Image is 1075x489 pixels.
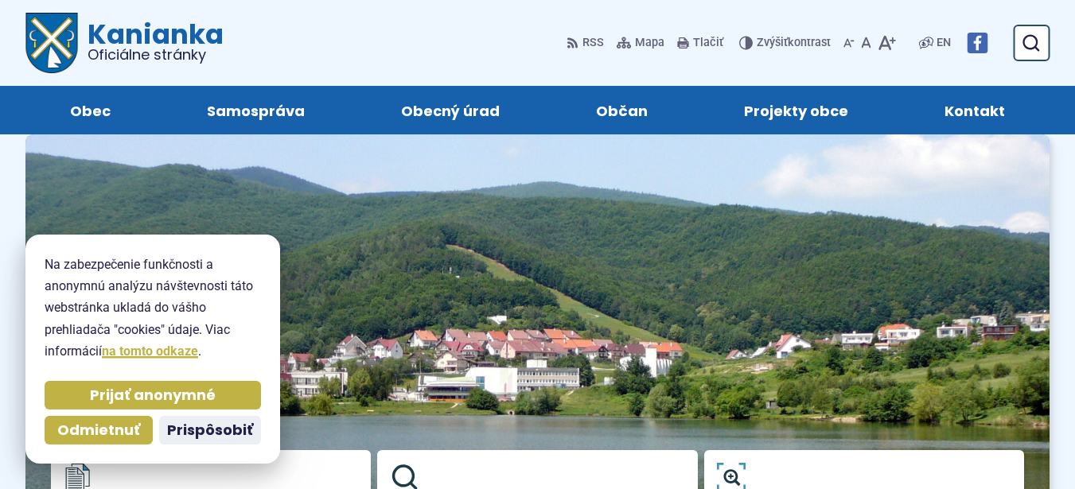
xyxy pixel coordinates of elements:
[25,13,78,73] img: Prejsť na domovskú stránku
[874,26,899,60] button: Zväčšiť veľkosť písma
[90,386,216,405] span: Prijať anonymné
[596,86,648,134] span: Občan
[25,13,224,73] a: Logo Kanianka, prejsť na domovskú stránku.
[207,86,305,134] span: Samospráva
[912,86,1037,134] a: Kontakt
[739,26,834,60] button: Zvýšiťkontrast
[401,86,500,134] span: Obecný úrad
[45,416,153,444] button: Odmietnuť
[45,254,261,362] p: Na zabezpečenie funkčnosti a anonymnú analýzu návštevnosti táto webstránka ukladá do vášho prehli...
[711,86,880,134] a: Projekty obce
[45,381,261,409] button: Prijať anonymné
[567,26,607,60] a: RSS
[967,33,987,53] img: Prejsť na Facebook stránku
[933,33,954,52] a: EN
[757,36,788,49] span: Zvýšiť
[757,37,831,50] span: kontrast
[102,343,198,359] a: na tomto odkaze
[945,86,1005,134] span: Kontakt
[369,86,532,134] a: Obecný úrad
[937,33,951,52] span: EN
[78,21,224,62] h1: Kanianka
[693,37,723,50] span: Tlačiť
[858,26,874,60] button: Nastaviť pôvodnú veľkosť písma
[175,86,337,134] a: Samospráva
[674,26,726,60] button: Tlačiť
[88,48,224,62] span: Oficiálne stránky
[57,421,140,440] span: Odmietnuť
[167,421,253,440] span: Prispôsobiť
[840,26,858,60] button: Zmenšiť veľkosť písma
[613,26,668,60] a: Mapa
[564,86,680,134] a: Občan
[38,86,143,134] a: Obec
[744,86,848,134] span: Projekty obce
[70,86,111,134] span: Obec
[635,33,664,52] span: Mapa
[582,33,604,52] span: RSS
[159,416,261,444] button: Prispôsobiť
